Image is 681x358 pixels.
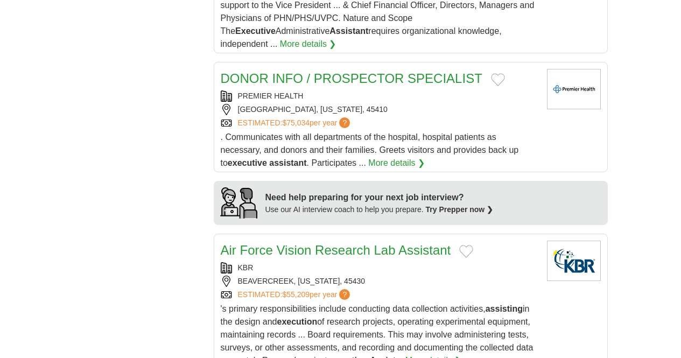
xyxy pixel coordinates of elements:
span: . Communicates with all departments of the hospital, hospital patients as necessary, and donors a... [221,132,519,167]
span: $75,034 [282,118,310,127]
a: ESTIMATED:$75,034per year? [238,117,353,129]
strong: Executive [235,26,276,36]
a: More details ❯ [280,38,336,51]
a: Try Prepper now ❯ [426,205,494,214]
span: ? [339,289,350,300]
strong: executive [228,158,267,167]
span: ? [339,117,350,128]
strong: assisting [486,304,523,313]
strong: execution [277,317,317,326]
a: ESTIMATED:$55,209per year? [238,289,353,300]
div: Need help preparing for your next job interview? [265,191,494,204]
div: [GEOGRAPHIC_DATA], [US_STATE], 45410 [221,104,538,115]
button: Add to favorite jobs [491,73,505,86]
img: KBR logo [547,241,601,281]
button: Add to favorite jobs [459,245,473,258]
a: PREMIER HEALTH [238,92,304,100]
a: DONOR INFO / PROSPECTOR SPECIALIST [221,71,482,86]
a: More details ❯ [368,157,425,170]
div: BEAVERCREEK, [US_STATE], 45430 [221,276,538,287]
img: Premier Health Partners logo [547,69,601,109]
strong: Assistant [329,26,368,36]
span: $55,209 [282,290,310,299]
a: KBR [238,263,254,272]
div: Use our AI interview coach to help you prepare. [265,204,494,215]
strong: assistant [269,158,306,167]
a: Air Force Vision Research Lab Assistant [221,243,451,257]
